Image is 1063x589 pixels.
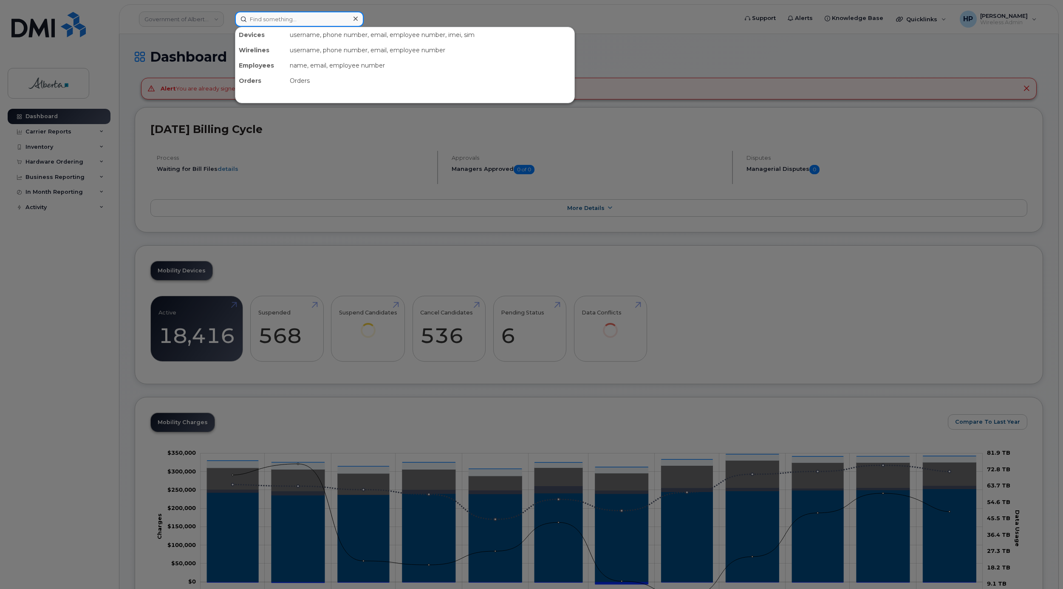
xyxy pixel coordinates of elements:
[286,73,574,88] div: Orders
[235,27,286,42] div: Devices
[235,73,286,88] div: Orders
[286,42,574,58] div: username, phone number, email, employee number
[286,27,574,42] div: username, phone number, email, employee number, imei, sim
[235,58,286,73] div: Employees
[286,58,574,73] div: name, email, employee number
[235,42,286,58] div: Wirelines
